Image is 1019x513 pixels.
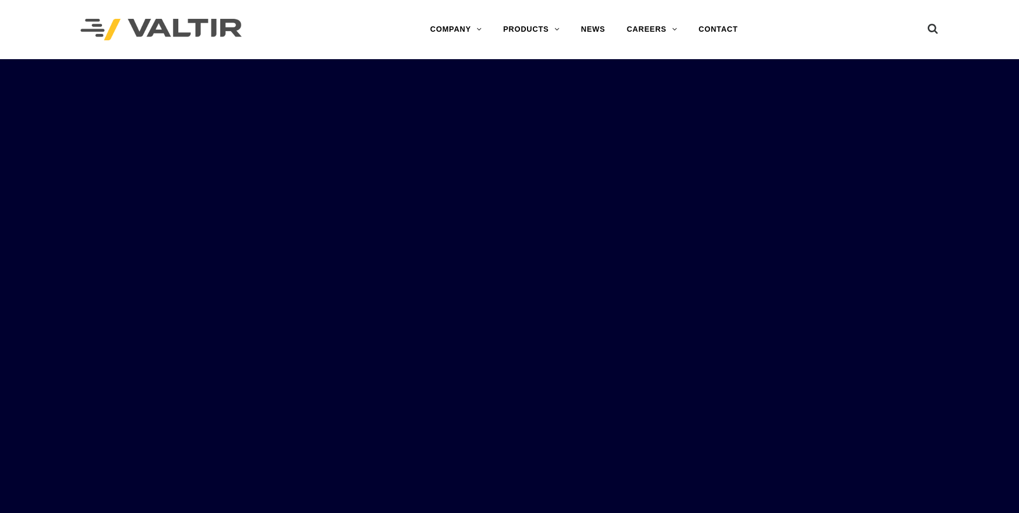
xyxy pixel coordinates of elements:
[570,19,616,40] a: NEWS
[688,19,749,40] a: CONTACT
[81,19,242,41] img: Valtir
[616,19,688,40] a: CAREERS
[420,19,493,40] a: COMPANY
[493,19,570,40] a: PRODUCTS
